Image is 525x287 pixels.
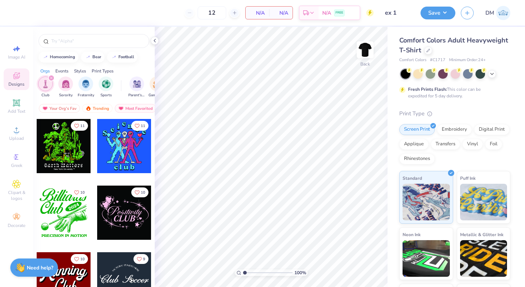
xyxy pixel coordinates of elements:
input: Try "Alpha" [51,37,144,45]
img: trending.gif [85,106,91,111]
div: Transfers [431,139,460,150]
div: Back [360,61,370,67]
span: N/A [322,9,331,17]
span: Image AI [8,54,25,60]
div: Embroidery [437,124,472,135]
img: Sorority Image [62,80,70,88]
img: Metallic & Glitter Ink [460,240,507,277]
div: filter for Game Day [148,77,165,98]
img: Daijha Mckinley [496,6,510,20]
div: Your Org's Fav [39,104,80,113]
span: N/A [250,9,265,17]
button: Like [131,121,148,131]
div: This color can be expedited for 5 day delivery. [408,86,498,99]
div: bear [92,55,101,59]
div: Vinyl [462,139,483,150]
img: Neon Ink [403,240,450,277]
img: Club Image [41,80,49,88]
span: Add Text [8,108,25,114]
button: filter button [78,77,94,98]
div: Print Types [92,68,114,74]
span: Parent's Weekend [128,93,145,98]
span: # C1717 [430,57,445,63]
span: Fraternity [78,93,94,98]
span: 100 % [294,269,306,276]
span: 9 [143,257,145,261]
span: 11 [80,124,85,128]
span: Clipart & logos [4,190,29,201]
div: Foil [485,139,502,150]
img: Back [358,42,372,57]
span: Designs [8,81,25,87]
button: filter button [99,77,113,98]
img: Fraternity Image [82,80,90,88]
button: filter button [128,77,145,98]
div: filter for Sports [99,77,113,98]
span: Comfort Colors Adult Heavyweight T-Shirt [399,36,508,55]
div: Print Type [399,109,510,118]
span: Game Day [148,93,165,98]
span: Sports [100,93,112,98]
span: 10 [141,191,145,194]
div: Most Favorited [115,104,156,113]
span: 10 [80,191,85,194]
img: Standard [403,184,450,220]
div: filter for Fraternity [78,77,94,98]
button: Like [133,254,148,264]
img: Puff Ink [460,184,507,220]
img: Sports Image [102,80,110,88]
div: Events [55,68,69,74]
span: N/A [273,9,288,17]
div: football [118,55,134,59]
span: DM [485,9,494,17]
button: filter button [148,77,165,98]
span: Sorority [59,93,73,98]
span: Greek [11,163,22,168]
span: Standard [403,174,422,182]
div: filter for Sorority [58,77,73,98]
button: Like [71,121,88,131]
div: Trending [82,104,113,113]
span: Metallic & Glitter Ink [460,231,503,238]
span: Minimum Order: 24 + [449,57,486,63]
strong: Fresh Prints Flash: [408,86,447,92]
img: most_fav.gif [42,106,48,111]
a: DM [485,6,510,20]
input: Untitled Design [379,5,415,20]
div: Orgs [40,68,50,74]
img: Game Day Image [153,80,161,88]
span: 10 [80,257,85,261]
button: football [107,52,137,63]
span: Puff Ink [460,174,476,182]
img: trend_line.gif [111,55,117,59]
strong: Need help? [27,264,53,271]
div: homecoming [50,55,75,59]
div: Styles [74,68,86,74]
div: Screen Print [399,124,435,135]
div: Applique [399,139,429,150]
button: Save [421,7,455,19]
div: Rhinestones [399,153,435,164]
input: – – [198,6,226,19]
span: Comfort Colors [399,57,426,63]
span: 11 [141,124,145,128]
button: Like [71,254,88,264]
div: Digital Print [474,124,510,135]
span: Neon Ink [403,231,421,238]
div: filter for Club [38,77,53,98]
button: Like [71,187,88,197]
button: filter button [58,77,73,98]
button: homecoming [38,52,78,63]
span: Decorate [8,223,25,228]
span: FREE [335,10,343,15]
div: filter for Parent's Weekend [128,77,145,98]
img: Parent's Weekend Image [133,80,141,88]
img: trend_line.gif [43,55,48,59]
img: most_fav.gif [118,106,124,111]
span: Club [41,93,49,98]
span: Upload [9,135,24,141]
button: bear [81,52,104,63]
button: Like [131,187,148,197]
img: trend_line.gif [85,55,91,59]
button: filter button [38,77,53,98]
